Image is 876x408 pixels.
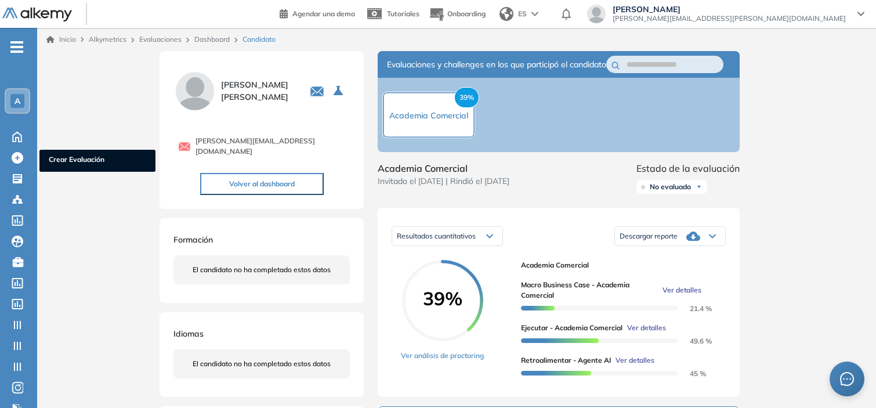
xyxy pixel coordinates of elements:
span: [PERSON_NAME] [PERSON_NAME] [221,79,296,103]
span: 39% [402,289,483,308]
span: Ver detalles [663,285,701,295]
span: Academia Comercial [378,161,509,175]
button: Ver detalles [611,355,654,366]
span: Estado de la evaluación [636,161,740,175]
img: Ícono de flecha [696,183,703,190]
a: Dashboard [194,35,230,44]
span: Academia Comercial [521,260,716,270]
span: message [840,372,854,386]
span: [PERSON_NAME][EMAIL_ADDRESS][PERSON_NAME][DOMAIN_NAME] [613,14,846,23]
span: Crear Evaluación [49,154,146,167]
i: - [10,46,23,48]
a: Inicio [46,34,76,45]
span: No evaluado [650,182,691,192]
span: El candidato no ha completado estos datos [193,359,331,369]
span: Descargar reporte [620,232,678,241]
span: Candidato [242,34,276,45]
span: Resultados cuantitativos [397,232,476,240]
img: Logo [2,8,72,22]
a: Agendar una demo [280,6,355,20]
span: Ver detalles [616,355,654,366]
span: 39% [454,87,479,108]
span: Alkymetrics [89,35,126,44]
span: El candidato no ha completado estos datos [193,265,331,275]
span: Academia Comercial [389,110,468,121]
span: Onboarding [447,9,486,18]
button: Seleccione la evaluación activa [329,81,350,102]
span: Tutoriales [387,9,419,18]
span: Retroalimentar - Agente AI [521,355,611,366]
span: ES [518,9,527,19]
span: A [15,96,20,106]
button: Volver al dashboard [200,173,324,195]
span: Invitado el [DATE] | Rindió el [DATE] [378,175,509,187]
span: Macro Business Case - Academia Comercial [521,280,658,301]
span: Formación [173,234,213,245]
span: 45 % [676,369,706,378]
span: Ejecutar - Academia Comercial [521,323,622,333]
span: [PERSON_NAME] [613,5,846,14]
img: arrow [531,12,538,16]
img: PROFILE_MENU_LOGO_USER [173,70,216,113]
span: Ver detalles [627,323,666,333]
a: Evaluaciones [139,35,182,44]
img: world [499,7,513,21]
span: Idiomas [173,328,204,339]
span: Agendar una demo [292,9,355,18]
span: Evaluaciones y challenges en los que participó el candidato [387,59,606,71]
span: 49.6 % [676,337,712,345]
span: 21.4 % [676,304,712,313]
button: Ver detalles [622,323,666,333]
button: Onboarding [429,2,486,27]
button: Ver detalles [658,285,701,295]
span: [PERSON_NAME][EMAIL_ADDRESS][DOMAIN_NAME] [196,136,350,157]
a: Ver análisis de proctoring [401,351,484,361]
